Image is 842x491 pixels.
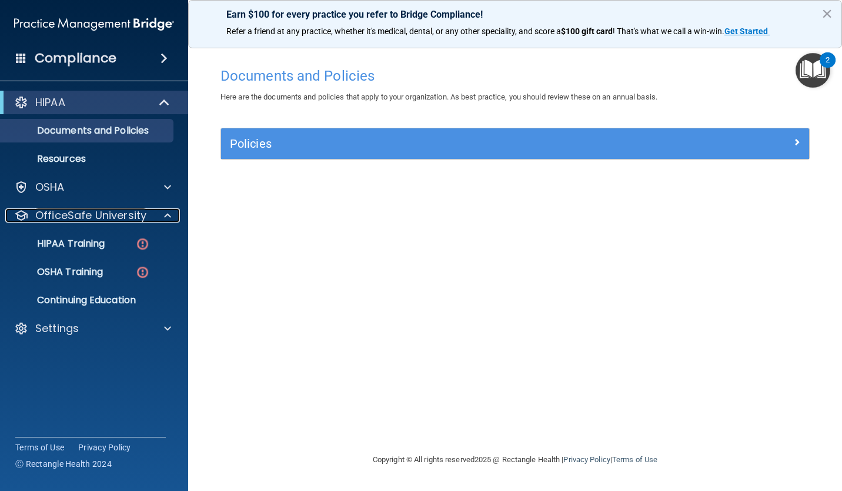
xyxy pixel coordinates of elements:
[613,26,724,36] span: ! That's what we call a win-win.
[561,26,613,36] strong: $100 gift card
[821,4,833,23] button: Close
[8,153,168,165] p: Resources
[35,95,65,110] p: HIPAA
[230,137,653,150] h5: Policies
[220,68,810,84] h4: Documents and Policies
[15,442,64,453] a: Terms of Use
[15,458,112,470] span: Ⓒ Rectangle Health 2024
[724,26,768,36] strong: Get Started
[35,180,65,194] p: OSHA
[35,208,146,223] p: OfficeSafe University
[226,26,561,36] span: Refer a friend at any practice, whether it's medical, dental, or any other speciality, and score a
[14,321,171,336] a: Settings
[826,60,830,75] div: 2
[14,180,171,194] a: OSHA
[14,208,171,223] a: OfficeSafe University
[796,53,830,88] button: Open Resource Center, 2 new notifications
[135,265,150,280] img: danger-circle.6113f641.png
[135,237,150,251] img: danger-circle.6113f641.png
[300,441,730,479] div: Copyright © All rights reserved 2025 @ Rectangle Health | |
[8,266,103,278] p: OSHA Training
[8,294,168,306] p: Continuing Education
[35,321,79,336] p: Settings
[35,50,116,67] h4: Compliance
[230,134,800,153] a: Policies
[226,9,804,20] p: Earn $100 for every practice you refer to Bridge Compliance!
[14,95,171,110] a: HIPAA
[14,12,174,36] img: PMB logo
[8,125,168,137] p: Documents and Policies
[612,455,657,464] a: Terms of Use
[724,26,770,36] a: Get Started
[8,238,105,250] p: HIPAA Training
[563,455,610,464] a: Privacy Policy
[78,442,131,453] a: Privacy Policy
[220,92,657,101] span: Here are the documents and policies that apply to your organization. As best practice, you should...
